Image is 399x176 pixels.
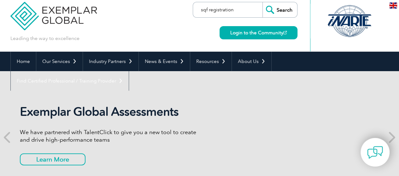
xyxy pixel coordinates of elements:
a: Our Services [36,52,83,71]
img: contact-chat.png [367,145,383,160]
a: News & Events [139,52,190,71]
a: Login to the Community [220,26,297,39]
a: Industry Partners [83,52,138,71]
a: Find Certified Professional / Training Provider [11,71,129,91]
img: open_square.png [283,31,287,34]
h2: Exemplar Global Assessments [20,105,200,119]
a: Learn More [20,153,85,165]
a: Home [11,52,36,71]
input: Search [262,2,297,17]
a: Resources [190,52,232,71]
p: Leading the way to excellence [10,35,79,42]
img: en [389,3,397,9]
p: We have partnered with TalentClick to give you a new tool to create and drive high-performance teams [20,128,200,144]
a: About Us [232,52,271,71]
